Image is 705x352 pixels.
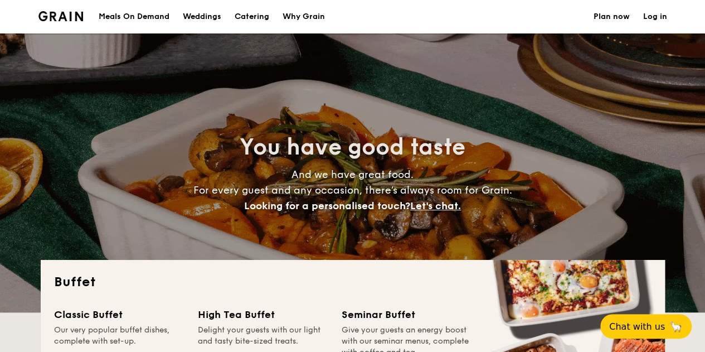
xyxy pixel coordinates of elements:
span: Let's chat. [410,200,461,212]
span: Looking for a personalised touch? [244,200,410,212]
span: 🦙 [669,320,683,333]
div: High Tea Buffet [198,307,328,322]
img: Grain [38,11,84,21]
div: Seminar Buffet [342,307,472,322]
div: Classic Buffet [54,307,184,322]
span: Chat with us [609,321,665,332]
button: Chat with us🦙 [600,314,692,339]
h2: Buffet [54,273,651,291]
a: Logotype [38,11,84,21]
span: You have good taste [240,134,465,161]
span: And we have great food. For every guest and any occasion, there’s always room for Grain. [193,168,512,212]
